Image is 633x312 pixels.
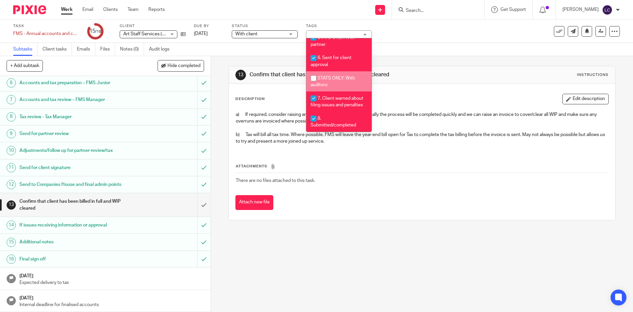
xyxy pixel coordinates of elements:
a: Clients [103,6,118,13]
div: 7 [7,95,16,104]
p: a) If required, consider raising an interim bill as necessary but ideally the process will be com... [236,111,608,125]
h1: Send for partner review [19,129,134,139]
div: 12 [7,180,16,189]
img: Pixie [13,5,46,14]
h1: If issues receiving information or approval [19,220,134,230]
div: 9 [7,129,16,138]
a: Reports [148,6,165,13]
input: Search [405,8,465,14]
span: Hide completed [167,63,200,69]
p: Description [235,96,265,102]
div: 15 [89,27,101,35]
label: Status [232,23,298,29]
a: Work [61,6,73,13]
button: + Add subtask [7,60,43,71]
span: Get Support [500,7,526,12]
small: /18 [95,30,101,33]
a: Notes (0) [120,43,144,56]
span: Art Staff Services (UK) Ltd [123,32,177,36]
span: With client [235,32,257,36]
span: Attachments [236,164,267,168]
h1: Accounts and tax review – FMS Manager [19,95,134,105]
p: Expected delivery to tax [19,279,204,286]
a: Client tasks [43,43,72,56]
h1: Confirm that client has been billed in full and WIP cleared [19,196,134,213]
div: 10 [7,146,16,155]
a: Files [100,43,115,56]
span: [DATE] [194,31,208,36]
h1: [DATE] [19,293,204,301]
h1: Adjustments/follow up for partner review/tax [19,146,134,156]
h1: Confirm that client has been billed in full and WIP cleared [250,71,436,78]
img: svg%3E [602,5,613,15]
label: Due by [194,23,224,29]
a: Subtasks [13,43,38,56]
span: 6. Sent for client approval [311,55,351,67]
h1: Tax review - Tax Manager [19,112,134,122]
label: Client [120,23,186,29]
h1: Send to Companies House and final admin points [19,180,134,190]
div: 15 [7,238,16,247]
p: b) Tax will bill all tax time. Where possible, FMS will leave the year-end bill open for Tax to c... [236,131,608,145]
div: FMS - Annual accounts and corporation tax - December 2024 [13,30,79,37]
div: Instructions [577,72,609,78]
a: Emails [77,43,95,56]
div: FMS - Annual accounts and corporation tax - [DATE] [13,30,79,37]
div: 6 [7,78,16,87]
a: Team [128,6,138,13]
a: Email [82,6,93,13]
label: Task [13,23,79,29]
h1: Additional notes [19,237,134,247]
h1: Send for client signature [19,163,134,173]
h1: Final sign off [19,254,134,264]
p: [PERSON_NAME] [562,6,599,13]
span: There are no files attached to this task. [236,178,315,183]
label: Tags [306,23,372,29]
p: Internal deadline for finalised accounts [19,301,204,308]
div: 14 [7,221,16,230]
button: Attach new file [235,195,273,210]
button: Edit description [562,94,609,104]
span: STATS ONLY: With partner [311,35,355,47]
div: 11 [7,163,16,172]
div: 13 [235,70,246,80]
button: Hide completed [158,60,204,71]
span: 7. Client warned about filing issues and penalties [311,96,363,108]
h1: [DATE] [19,271,204,279]
span: STATS ONLY: With auditors [311,76,355,87]
h1: Accounts and tax preparation – FMS Junior [19,78,134,88]
a: Audit logs [149,43,174,56]
div: 16 [7,255,16,264]
div: 13 [7,200,16,210]
div: 8 [7,112,16,121]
